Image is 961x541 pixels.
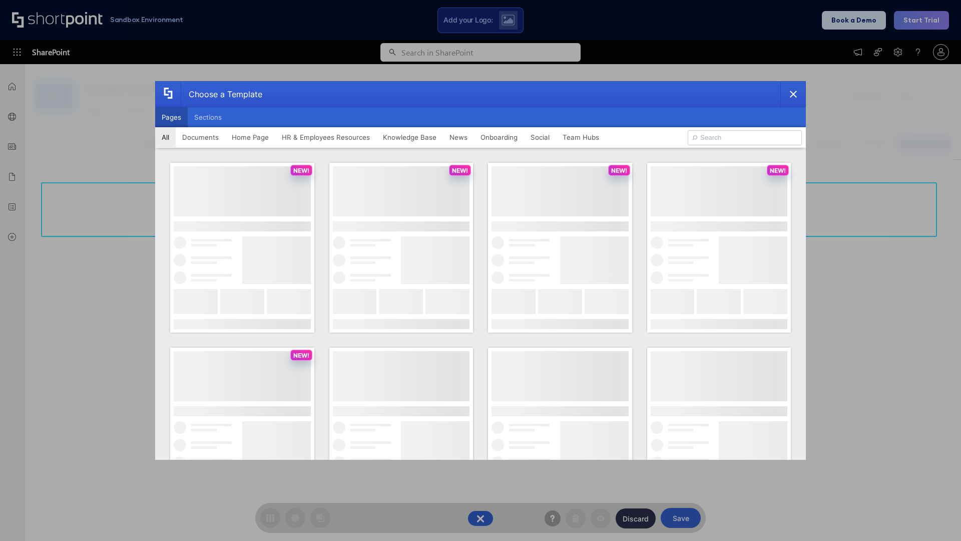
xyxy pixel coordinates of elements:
[176,127,225,147] button: Documents
[155,127,176,147] button: All
[688,130,802,145] input: Search
[911,493,961,541] iframe: Chat Widget
[611,167,627,174] p: NEW!
[188,107,228,127] button: Sections
[524,127,556,147] button: Social
[376,127,443,147] button: Knowledge Base
[225,127,275,147] button: Home Page
[452,167,468,174] p: NEW!
[556,127,606,147] button: Team Hubs
[293,167,309,174] p: NEW!
[293,352,309,359] p: NEW!
[155,107,188,127] button: Pages
[155,81,806,460] div: template selector
[474,127,524,147] button: Onboarding
[770,167,786,174] p: NEW!
[275,127,376,147] button: HR & Employees Resources
[181,82,262,107] div: Choose a Template
[443,127,474,147] button: News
